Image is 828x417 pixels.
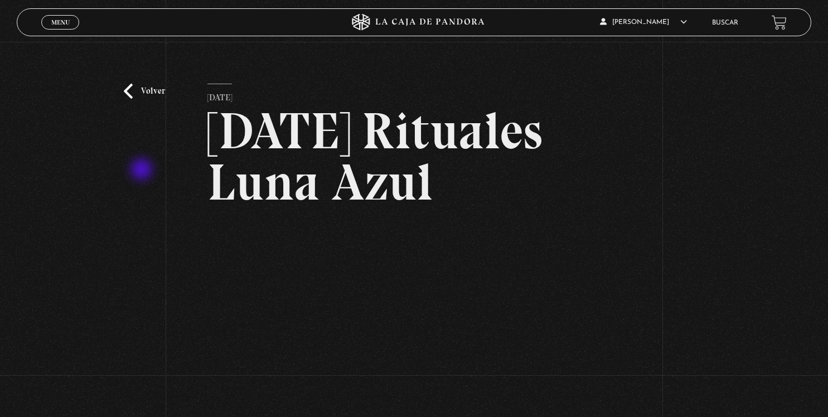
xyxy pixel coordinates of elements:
a: View your shopping cart [772,14,787,30]
span: [PERSON_NAME] [600,19,687,26]
p: [DATE] [207,84,232,106]
span: Menu [51,19,70,26]
a: Volver [124,84,165,99]
a: Buscar [712,20,738,26]
span: Cerrar [47,28,74,36]
h2: [DATE] Rituales Luna Azul [207,105,621,208]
